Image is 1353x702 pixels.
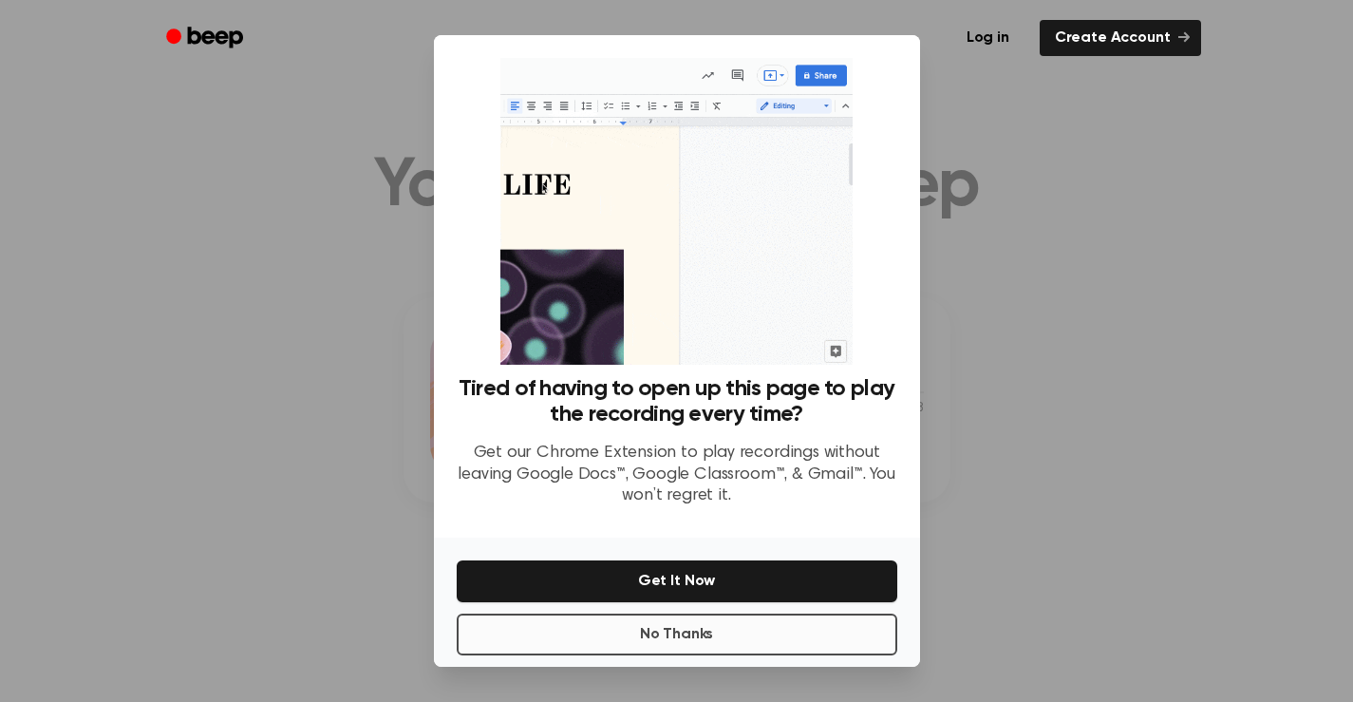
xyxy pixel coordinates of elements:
[457,443,897,507] p: Get our Chrome Extension to play recordings without leaving Google Docs™, Google Classroom™, & Gm...
[948,16,1028,60] a: Log in
[1040,20,1201,56] a: Create Account
[457,614,897,655] button: No Thanks
[153,20,260,57] a: Beep
[500,58,853,365] img: Beep extension in action
[457,560,897,602] button: Get It Now
[457,376,897,427] h3: Tired of having to open up this page to play the recording every time?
